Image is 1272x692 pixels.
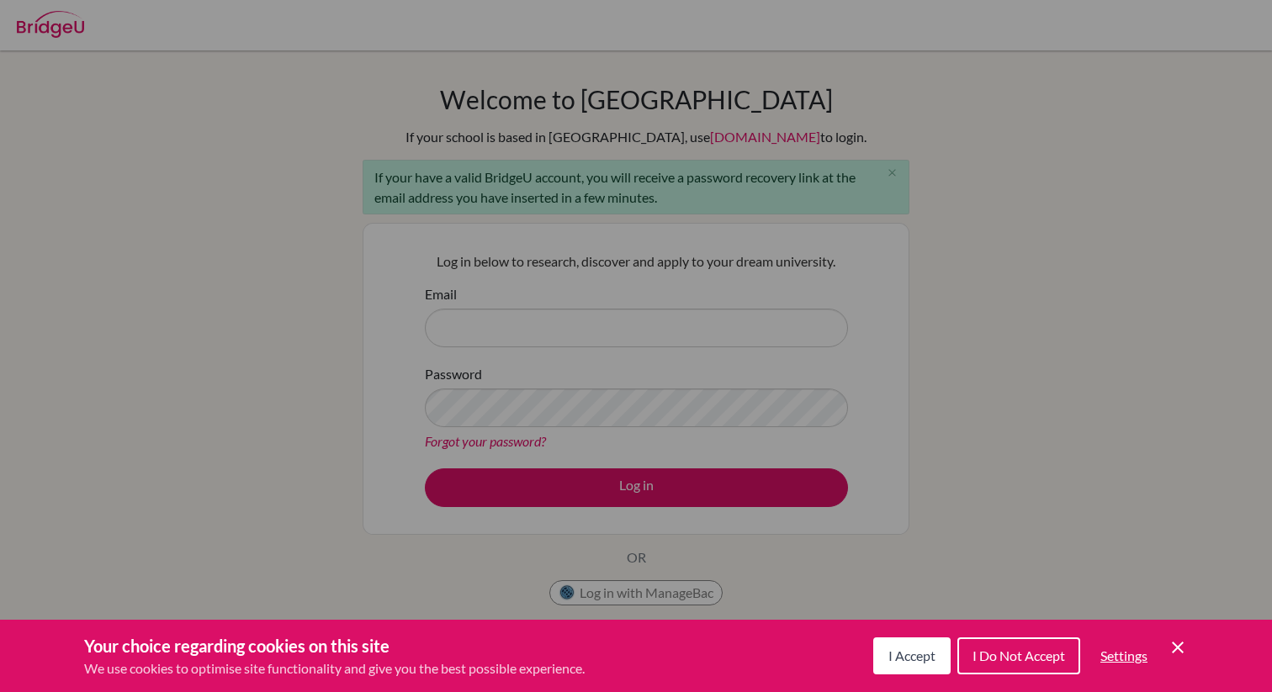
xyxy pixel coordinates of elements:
button: Settings [1087,639,1161,673]
button: I Do Not Accept [957,637,1080,674]
span: Settings [1100,647,1147,663]
h3: Your choice regarding cookies on this site [84,633,585,658]
span: I Do Not Accept [973,647,1065,663]
span: I Accept [888,647,935,663]
p: We use cookies to optimise site functionality and give you the best possible experience. [84,658,585,679]
button: I Accept [873,637,951,674]
button: Save and close [1168,637,1188,658]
